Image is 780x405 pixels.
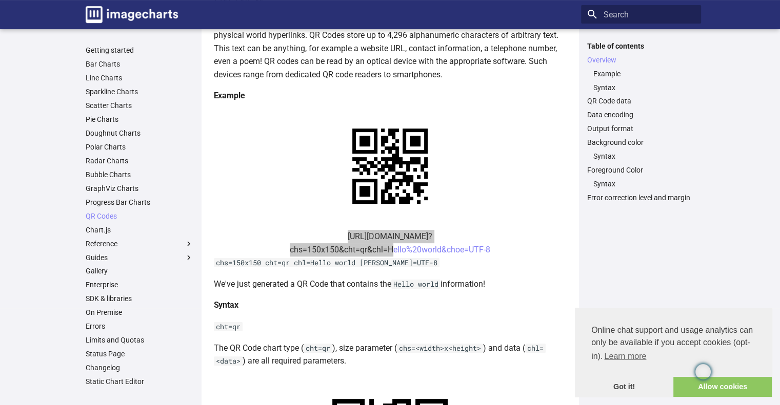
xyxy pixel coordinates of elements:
[86,253,193,262] label: Guides
[581,41,701,51] label: Table of contents
[593,69,695,78] a: Example
[587,179,695,188] nav: Foreground Color
[86,156,193,165] a: Radar Charts
[587,152,695,161] nav: Background color
[86,239,193,248] label: Reference
[214,342,567,368] p: The QR Code chart type ( ), size parameter ( ) and data ( ) are all required parameters.
[587,124,695,133] a: Output format
[86,294,193,303] a: SDK & libraries
[304,344,332,353] code: cht=qr
[86,211,193,221] a: QR Codes
[86,363,193,372] a: Changelog
[334,111,446,222] img: chart
[587,110,695,119] a: Data encoding
[397,344,483,353] code: chs=<width>x<height>
[587,138,695,147] a: Background color
[214,15,567,81] p: QR codes are a popular type of two-dimensional barcode. They are also known as hardlinks or physi...
[575,308,772,397] div: cookieconsent
[86,101,193,110] a: Scatter Charts
[86,87,193,96] a: Sparkline Charts
[587,69,695,92] nav: Overview
[82,2,182,27] a: Image-Charts documentation
[391,280,441,289] code: Hello world
[86,59,193,69] a: Bar Charts
[86,184,193,193] a: GraphViz Charts
[581,41,701,203] nav: Table of contents
[603,349,648,364] a: learn more about cookies
[86,46,193,55] a: Getting started
[86,73,193,82] a: Line Charts
[593,179,695,188] a: Syntax
[587,165,695,175] a: Foreground Color
[587,193,695,202] a: Error correction level and margin
[214,258,439,267] code: chs=150x150 cht=qr chl=Hello world [PERSON_NAME]=UTF-8
[86,115,193,124] a: Pie Charts
[214,299,567,312] h4: Syntax
[214,89,567,102] h4: Example
[86,349,193,358] a: Status Page
[587,55,695,65] a: Overview
[86,198,193,207] a: Progress Bar Charts
[86,170,193,179] a: Bubble Charts
[86,6,178,23] img: logo
[591,324,755,364] span: Online chat support and usage analytics can only be available if you accept cookies (opt-in).
[86,142,193,152] a: Polar Charts
[214,322,243,331] code: cht=qr
[581,5,701,24] input: Search
[86,322,193,331] a: Errors
[587,96,695,105] a: QR Code data
[86,335,193,345] a: Limits and Quotas
[86,266,193,275] a: Gallery
[673,377,772,397] a: allow cookies
[86,308,193,317] a: On Premise
[86,129,193,138] a: Doughnut Charts
[593,83,695,92] a: Syntax
[86,280,193,289] a: Enterprise
[214,278,567,291] p: We've just generated a QR Code that contains the information!
[575,377,673,397] a: dismiss cookie message
[290,231,490,254] a: [URL][DOMAIN_NAME]?chs=150x150&cht=qr&chl=Hello%20world&choe=UTF-8
[593,152,695,161] a: Syntax
[86,377,193,386] a: Static Chart Editor
[86,225,193,235] a: Chart.js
